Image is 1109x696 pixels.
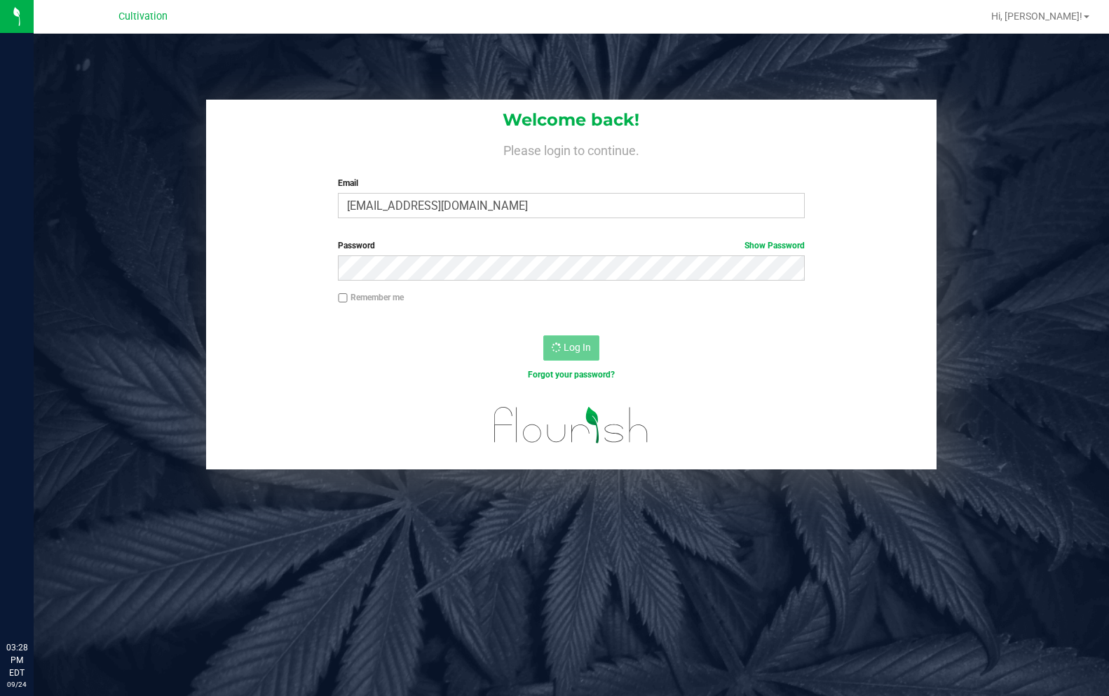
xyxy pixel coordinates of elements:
[991,11,1082,22] span: Hi, [PERSON_NAME]!
[338,241,375,250] span: Password
[6,641,27,679] p: 03:28 PM EDT
[744,241,805,250] a: Show Password
[206,140,937,157] h4: Please login to continue.
[118,11,168,22] span: Cultivation
[543,335,599,361] button: Log In
[338,291,404,304] label: Remember me
[528,370,615,380] a: Forgot your password?
[338,293,348,303] input: Remember me
[338,177,804,189] label: Email
[206,111,937,129] h1: Welcome back!
[564,342,591,353] span: Log In
[480,396,663,455] img: flourish_logo.svg
[6,679,27,690] p: 09/24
